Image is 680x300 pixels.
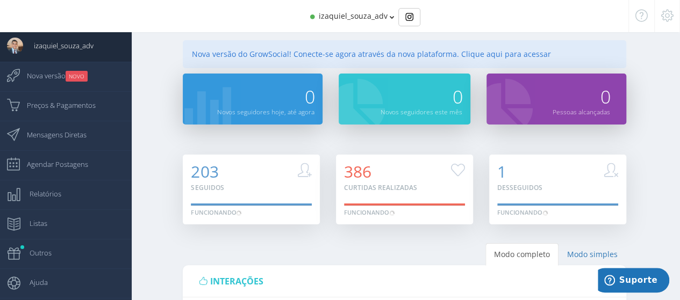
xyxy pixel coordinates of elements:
small: Curtidas realizadas [344,183,417,192]
a: Modo completo [485,243,559,266]
small: Desseguidos [497,183,542,192]
div: Funcionando [344,208,395,217]
small: NOVO [66,71,88,82]
span: 0 [453,84,462,109]
a: Modo simples [559,243,626,266]
span: 203 [191,160,218,182]
span: interações [210,275,263,287]
span: Preços & Pagamentos [16,92,96,119]
small: Pessoas alcançadas [553,107,610,116]
span: 1 [497,160,506,182]
div: Funcionando [191,208,241,217]
img: loader.gif [236,210,241,216]
span: izaquiel_souza_adv [319,11,388,21]
span: izaquiel_souza_adv [23,32,94,59]
small: Novos seguidores este mês [381,107,462,116]
img: Instagram_simple_icon.svg [405,13,413,21]
span: Outros [19,239,52,266]
span: Agendar Postagens [16,151,88,178]
img: User Image [7,38,23,54]
span: Nova versão [16,62,88,89]
span: Mensagens Diretas [16,121,87,148]
span: Relatórios [19,180,61,207]
img: loader.gif [542,210,548,216]
small: Novos seguidores hoje, até agora [217,107,314,116]
span: 386 [344,160,371,182]
span: Listas [19,210,47,237]
small: Seguidos [191,183,224,192]
div: Basic example [398,8,420,26]
span: Ajuda [19,269,48,296]
span: 0 [305,84,314,109]
div: Nova versão do GrowSocial! Conecte-se agora através da nova plataforma. Clique aqui para acessar [183,40,626,68]
iframe: Abre um widget para que você possa encontrar mais informações [598,268,669,295]
span: 0 [600,84,610,109]
div: Funcionando [497,208,548,217]
img: loader.gif [389,210,395,216]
